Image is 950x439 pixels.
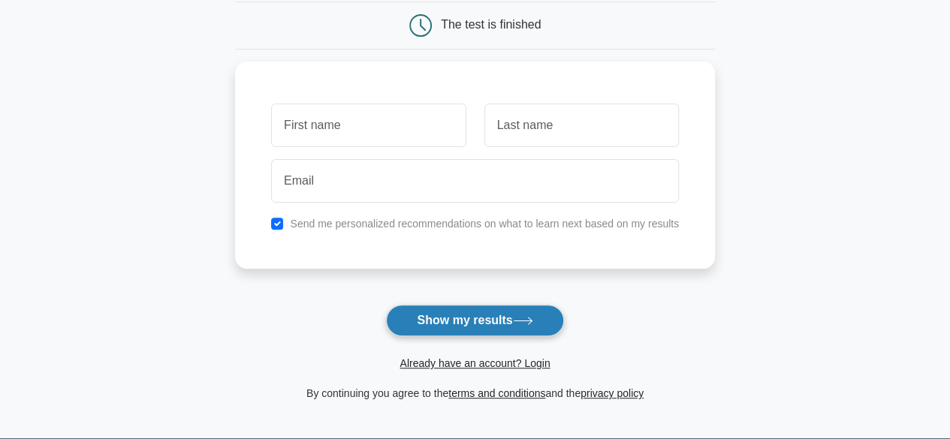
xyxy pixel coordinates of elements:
[484,104,679,147] input: Last name
[386,305,563,336] button: Show my results
[448,387,545,399] a: terms and conditions
[441,18,541,31] div: The test is finished
[271,104,466,147] input: First name
[290,218,679,230] label: Send me personalized recommendations on what to learn next based on my results
[226,384,724,402] div: By continuing you agree to the and the
[271,159,679,203] input: Email
[581,387,644,399] a: privacy policy
[400,357,550,369] a: Already have an account? Login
